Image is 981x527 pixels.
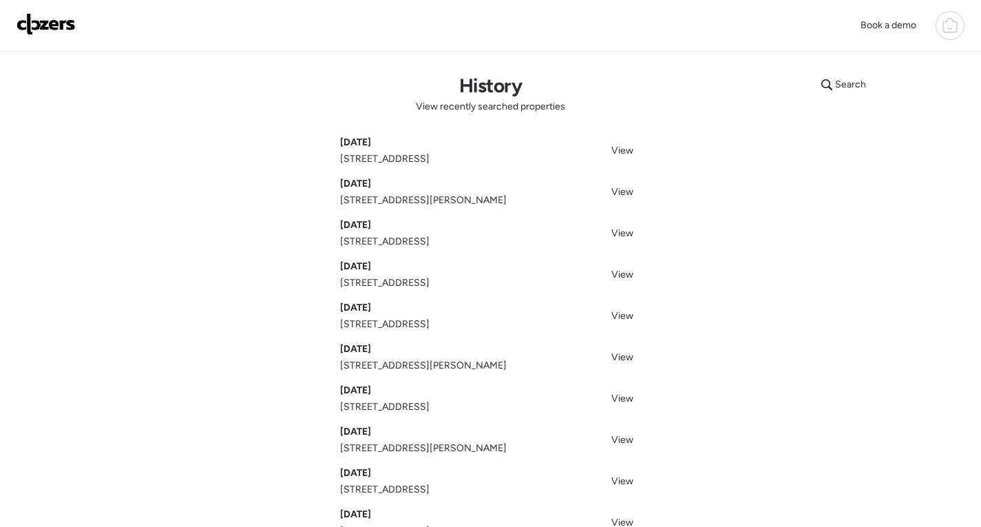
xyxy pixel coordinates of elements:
[603,471,642,490] a: View
[340,218,371,232] span: [DATE]
[603,429,642,449] a: View
[340,400,430,414] span: [STREET_ADDRESS]
[611,186,633,198] span: View
[340,194,507,207] span: [STREET_ADDRESS][PERSON_NAME]
[340,483,430,497] span: [STREET_ADDRESS]
[603,305,642,325] a: View
[17,13,76,35] img: Logo
[603,223,642,242] a: View
[611,269,633,280] span: View
[340,342,371,356] span: [DATE]
[340,136,371,149] span: [DATE]
[611,145,633,156] span: View
[603,140,642,160] a: View
[835,78,866,92] span: Search
[340,152,430,166] span: [STREET_ADDRESS]
[861,19,916,31] span: Book a demo
[603,264,642,284] a: View
[340,425,371,439] span: [DATE]
[340,359,507,373] span: [STREET_ADDRESS][PERSON_NAME]
[340,301,371,315] span: [DATE]
[340,235,430,249] span: [STREET_ADDRESS]
[340,177,371,191] span: [DATE]
[603,388,642,408] a: View
[459,74,522,97] h1: History
[340,384,371,397] span: [DATE]
[340,466,371,480] span: [DATE]
[603,181,642,201] a: View
[603,347,642,366] a: View
[340,442,507,455] span: [STREET_ADDRESS][PERSON_NAME]
[340,318,430,331] span: [STREET_ADDRESS]
[416,100,565,114] span: View recently searched properties
[611,351,633,363] span: View
[611,434,633,446] span: View
[611,310,633,322] span: View
[340,508,371,521] span: [DATE]
[611,393,633,404] span: View
[611,475,633,487] span: View
[340,260,371,273] span: [DATE]
[340,276,430,290] span: [STREET_ADDRESS]
[611,227,633,239] span: View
